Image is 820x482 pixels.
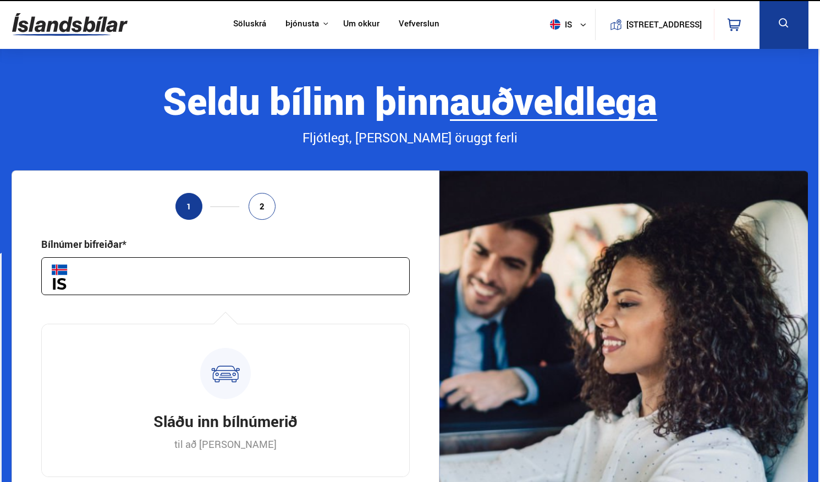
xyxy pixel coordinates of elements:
div: Fljótlegt, [PERSON_NAME] öruggt ferli [12,129,808,147]
a: Vefverslun [399,19,439,30]
div: Seldu bílinn þinn [12,80,808,121]
a: Um okkur [343,19,379,30]
p: til að [PERSON_NAME] [174,437,277,451]
img: G0Ugv5HjCgRt.svg [12,7,128,42]
button: is [546,8,595,41]
button: Þjónusta [285,19,319,29]
div: Bílnúmer bifreiðar* [41,237,126,251]
a: Söluskrá [233,19,266,30]
span: 1 [186,202,191,211]
button: [STREET_ADDRESS] [631,20,698,29]
h3: Sláðu inn bílnúmerið [153,411,298,431]
img: svg+xml;base64,PHN2ZyB4bWxucz0iaHR0cDovL3d3dy53My5vcmcvMjAwMC9zdmciIHdpZHRoPSI1MTIiIGhlaWdodD0iNT... [550,19,560,30]
a: [STREET_ADDRESS] [601,9,708,40]
span: is [546,19,573,30]
b: auðveldlega [450,75,657,126]
span: 2 [260,202,265,211]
